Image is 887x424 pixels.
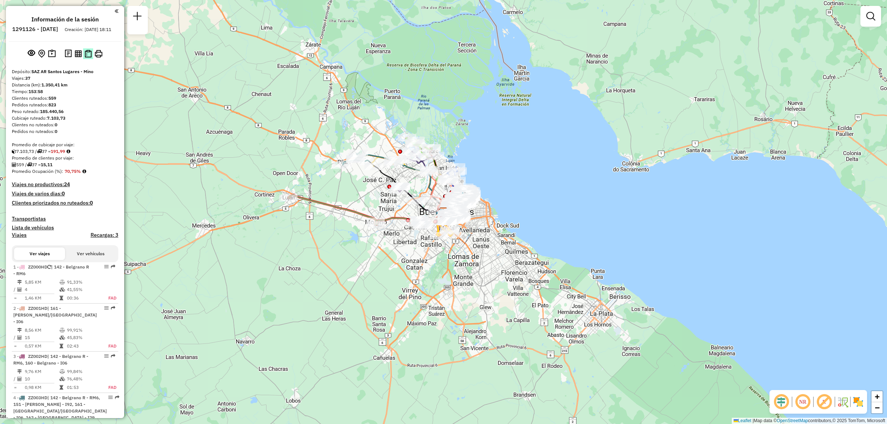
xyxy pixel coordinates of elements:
em: Opciones [108,395,113,400]
strong: 191,99 [51,148,65,154]
td: 8,56 KM [24,326,59,334]
i: Distancia (km) [17,328,22,332]
td: / [13,334,17,341]
strong: 0 [90,199,93,206]
i: % Peso en uso [60,328,65,332]
span: − [875,403,880,412]
i: Tiempo en ruta [60,296,63,300]
i: Meta de cubicaje/viaje: 224,18 Diferencia: -32,19 [67,149,70,154]
td: 9,76 KM [24,368,59,375]
strong: SAZ AR Santos Lugares - Mino [31,69,94,74]
div: Depósito: [12,68,118,75]
a: OpenStreetMap [777,418,808,423]
td: FAD [99,342,117,350]
td: 15 [24,334,59,341]
img: SAZ AR Santos Lugares - Mino [439,207,448,217]
button: Log de desbloqueo de sesión [63,48,73,59]
strong: 24 [64,181,70,188]
button: Sugerencias de ruteo [47,48,57,59]
div: Pedidos ruteados: [12,102,118,108]
td: 45,83% [67,334,99,341]
div: Peso ruteado: [12,108,118,115]
h4: Recargas: 3 [91,232,118,238]
span: ZZ003HD [28,395,47,400]
i: Viajes [37,149,42,154]
button: Centro del mapa en el depósito o punto de apoyo [37,48,47,59]
span: Promedio Ocupación (%): [12,168,63,174]
i: Viajes [27,163,32,167]
span: Ocultar desplazamiento [772,393,790,411]
td: 5,85 KM [24,278,59,286]
h4: Información de la sesión [31,16,99,23]
td: 00:36 [67,294,99,302]
i: % Cubicaje en uso [60,287,65,292]
i: % Cubicaje en uso [60,377,65,381]
i: Distancia (km) [17,280,22,284]
td: / [13,375,17,383]
div: Tiempo: [12,88,118,95]
strong: 15,11 [41,162,52,167]
h4: Transportistas [12,216,118,222]
a: Zoom out [871,402,883,413]
em: Ruta exportada [115,395,119,400]
i: % Cubicaje en uso [60,335,65,340]
button: Imprimir viajes [93,48,104,59]
strong: 823 [48,102,56,107]
strong: 559 [48,95,56,101]
strong: 1.350,41 km [41,82,68,88]
em: Ruta exportada [111,264,115,269]
span: 3 - [13,353,88,366]
img: Flujo de la calle [837,396,849,408]
h4: Viajes de varios dias: [12,191,118,197]
div: Pedidos no ruteados: [12,128,118,135]
span: Mostrar etiqueta [815,393,833,411]
td: 1,46 KM [24,294,59,302]
span: 2 - [13,305,97,324]
i: Clientes [17,377,22,381]
img: UDC - Santos Lugares [458,192,468,202]
td: = [13,384,17,391]
div: Distancia (km): [12,82,118,88]
button: Ver vehículos [65,247,116,260]
i: % Peso en uso [60,280,65,284]
a: Viajes [12,232,27,238]
div: 7.103,73 / 37 = [12,148,118,155]
div: Promedio de cubicaje por viaje: [12,141,118,148]
span: 4 - [13,395,107,420]
td: 0,57 KM [24,342,59,350]
i: Clientes [17,287,22,292]
div: Clientes ruteados: [12,95,118,102]
span: ZZ002HD [28,353,47,359]
span: | 142 - Belgrano R - RM6 [13,264,89,276]
a: Nueva sesión y búsqueda [130,9,145,25]
td: 0,98 KM [24,384,59,391]
div: Viajes: [12,75,118,82]
h6: 1291126 - [DATE] [12,26,58,33]
div: 559 / 37 = [12,161,118,168]
a: Leaflet [734,418,751,423]
div: Promedio de clientes por viaje: [12,155,118,161]
strong: 0 [62,190,65,197]
img: Mostrar / Ocultar sectores [852,396,864,408]
i: Tiempo en ruta [60,385,63,390]
img: PA - TOL [436,209,446,218]
td: 76,48% [67,375,99,383]
h4: Viajes no productivos: [12,181,118,188]
td: 02:43 [67,342,99,350]
span: ZZ001HD [28,305,47,311]
button: Indicadores de ruteo por viaje [73,48,83,58]
strong: 0 [55,129,57,134]
strong: 153:58 [28,89,43,94]
td: 4 [24,286,59,293]
strong: 37 [25,75,30,81]
a: Zoom in [871,391,883,402]
em: Opciones [104,306,109,310]
em: Ruta exportada [111,354,115,358]
i: Distancia (km) [17,369,22,374]
td: 99,84% [67,368,99,375]
span: | 142 - Belgrano R - RM6, 151 - [PERSON_NAME] - I92, 161 - [GEOGRAPHIC_DATA]/[GEOGRAPHIC_DATA] - ... [13,395,107,420]
strong: 185.440,56 [40,109,64,114]
td: 91,33% [67,278,99,286]
span: | [752,418,754,423]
